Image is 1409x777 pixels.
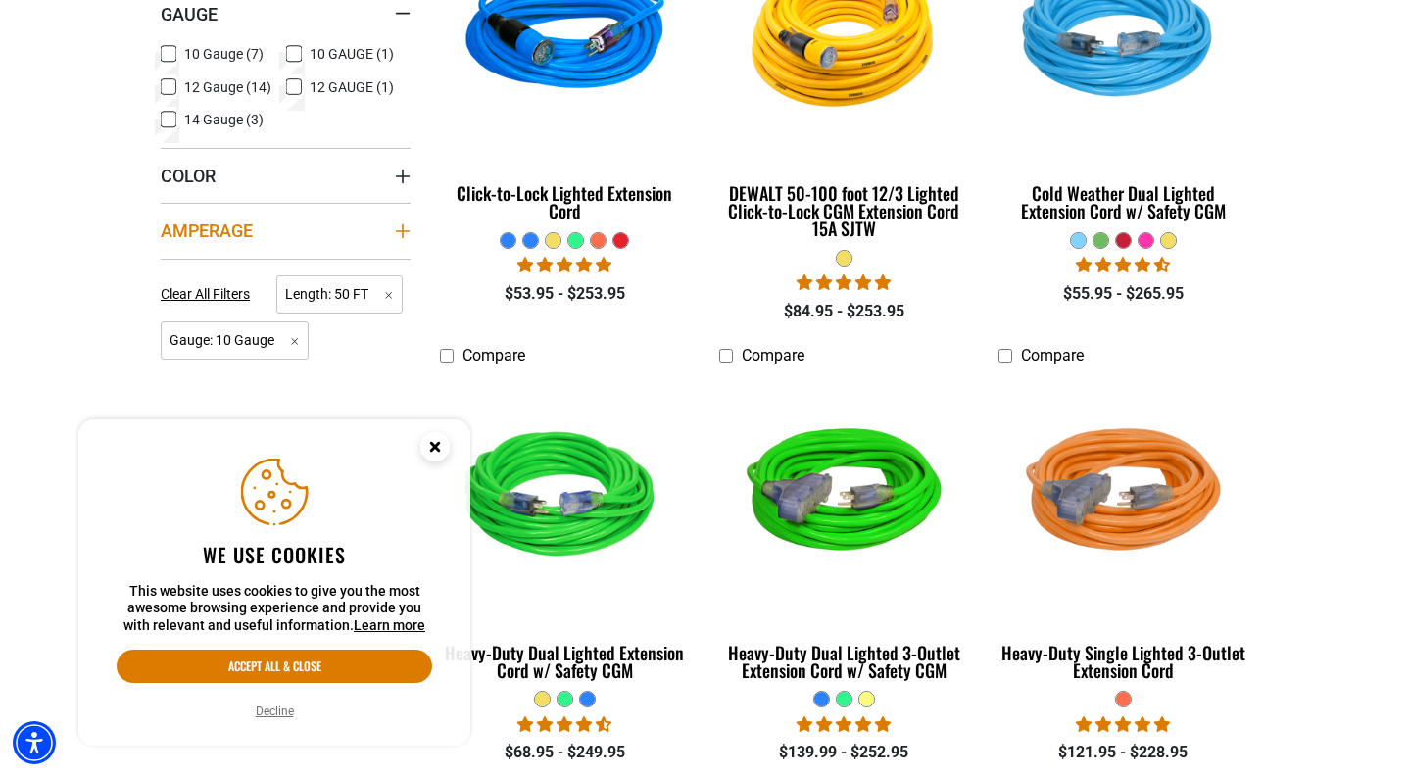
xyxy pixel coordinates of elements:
span: 10 Gauge (7) [184,47,264,61]
div: Heavy-Duty Dual Lighted 3-Outlet Extension Cord w/ Safety CGM [719,644,969,679]
div: $68.95 - $249.95 [440,741,690,764]
span: Compare [462,346,525,364]
h2: We use cookies [117,542,432,567]
span: Length: 50 FT [276,275,403,314]
span: Amperage [161,219,253,242]
span: 4.92 stars [797,715,891,734]
div: $121.95 - $228.95 [998,741,1248,764]
span: Color [161,165,216,187]
span: 12 GAUGE (1) [310,80,394,94]
summary: Amperage [161,203,411,258]
a: neon green Heavy-Duty Dual Lighted 3-Outlet Extension Cord w/ Safety CGM [719,375,969,691]
button: Accept all & close [117,650,432,683]
span: 4.61 stars [1076,256,1170,274]
span: 12 Gauge (14) [184,80,271,94]
a: Length: 50 FT [276,284,403,303]
p: This website uses cookies to give you the most awesome browsing experience and provide you with r... [117,583,432,635]
img: orange [999,384,1246,609]
div: Cold Weather Dual Lighted Extension Cord w/ Safety CGM [998,184,1248,219]
div: Heavy-Duty Dual Lighted Extension Cord w/ Safety CGM [440,644,690,679]
span: Gauge [161,3,218,25]
img: neon green [720,384,967,609]
div: DEWALT 50-100 foot 12/3 Lighted Click-to-Lock CGM Extension Cord 15A SJTW [719,184,969,237]
img: green [442,384,689,609]
button: Close this option [400,419,470,480]
span: 10 GAUGE (1) [310,47,394,61]
span: 5.00 stars [1076,715,1170,734]
span: 14 Gauge (3) [184,113,264,126]
div: $84.95 - $253.95 [719,300,969,323]
span: Compare [1021,346,1084,364]
a: Gauge: 10 Gauge [161,330,309,349]
span: 4.87 stars [517,256,611,274]
div: $55.95 - $265.95 [998,282,1248,306]
div: $139.99 - $252.95 [719,741,969,764]
button: Decline [250,702,300,721]
div: $53.95 - $253.95 [440,282,690,306]
span: Gauge: 10 Gauge [161,321,309,360]
aside: Cookie Consent [78,419,470,747]
span: 4.84 stars [797,273,891,292]
a: Clear All Filters [161,284,258,305]
a: green Heavy-Duty Dual Lighted Extension Cord w/ Safety CGM [440,375,690,691]
a: orange Heavy-Duty Single Lighted 3-Outlet Extension Cord [998,375,1248,691]
span: 4.64 stars [517,715,611,734]
span: Clear All Filters [161,286,250,302]
div: Heavy-Duty Single Lighted 3-Outlet Extension Cord [998,644,1248,679]
div: Accessibility Menu [13,721,56,764]
summary: Color [161,148,411,203]
div: Click-to-Lock Lighted Extension Cord [440,184,690,219]
a: This website uses cookies to give you the most awesome browsing experience and provide you with r... [354,617,425,633]
span: Compare [742,346,804,364]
